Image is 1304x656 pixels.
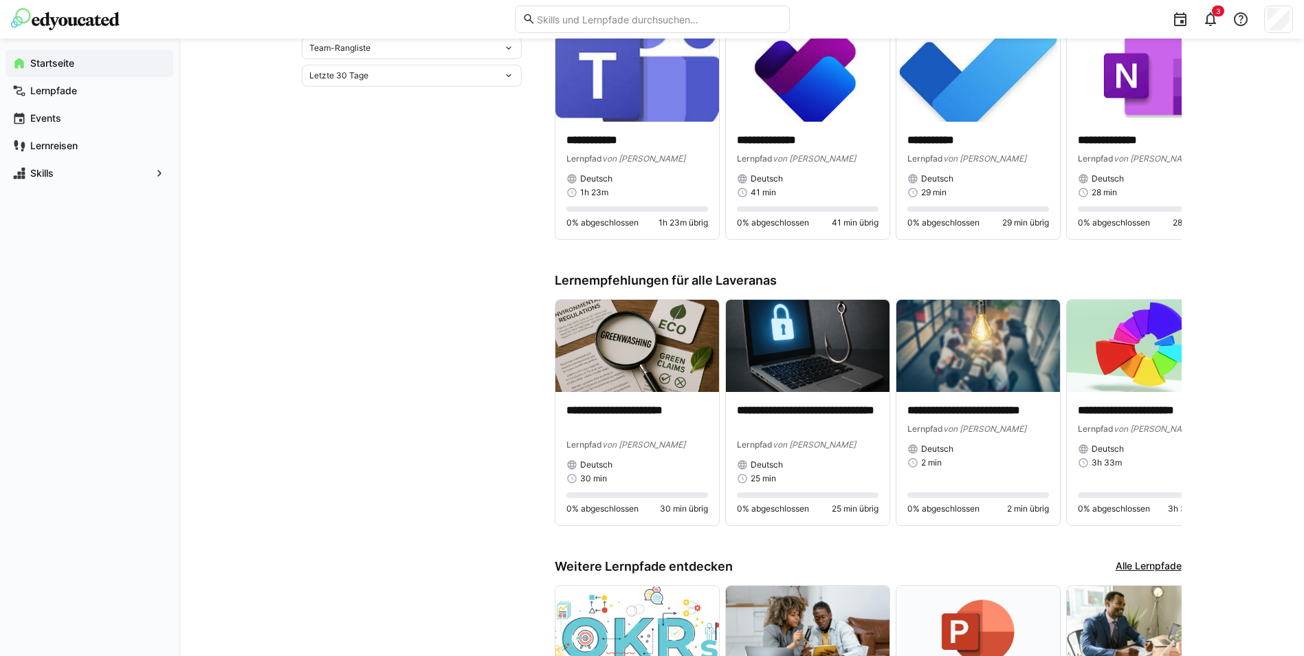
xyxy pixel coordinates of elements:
span: von [PERSON_NAME] [602,439,685,450]
span: von [PERSON_NAME] [1114,153,1197,164]
a: Alle Lernpfade [1116,559,1182,574]
span: 0% abgeschlossen [566,503,639,514]
span: Lernpfad [907,153,943,164]
span: 2 min übrig [1007,503,1049,514]
span: von [PERSON_NAME] [1114,424,1197,434]
span: 29 min übrig [1002,217,1049,228]
h3: Lernempfehlungen für alle Laveranas [555,273,1182,288]
span: Lernpfad [737,153,773,164]
span: 0% abgeschlossen [907,503,980,514]
span: von [PERSON_NAME] [773,439,856,450]
span: Lernpfad [1078,153,1114,164]
span: Lernpfad [737,439,773,450]
span: 2 min [921,457,942,468]
img: image [1067,300,1230,392]
span: 1h 23m übrig [659,217,708,228]
h3: Weitere Lernpfade entdecken [555,559,733,574]
span: Lernpfad [566,153,602,164]
span: Deutsch [921,444,953,455]
span: 30 min [580,473,607,484]
img: image [726,30,889,122]
span: 0% abgeschlossen [1078,217,1150,228]
span: Letzte 30 Tage [309,70,368,81]
span: 41 min [751,187,776,198]
span: Deutsch [751,459,783,470]
span: 25 min [751,473,776,484]
span: von [PERSON_NAME] [943,424,1026,434]
img: image [1067,30,1230,122]
span: 25 min übrig [832,503,878,514]
span: Team-Rangliste [309,43,371,54]
span: 3h 33m [1092,457,1122,468]
span: 41 min übrig [832,217,878,228]
span: 28 min übrig [1173,217,1219,228]
span: Lernpfad [566,439,602,450]
img: image [555,300,719,392]
img: image [896,30,1060,122]
span: von [PERSON_NAME] [943,153,1026,164]
span: Lernpfad [1078,424,1114,434]
span: 3 [1216,7,1220,15]
img: image [726,300,889,392]
span: 0% abgeschlossen [1078,503,1150,514]
span: Deutsch [1092,444,1124,455]
span: 29 min [921,187,947,198]
span: Deutsch [1092,173,1124,184]
span: von [PERSON_NAME] [773,153,856,164]
span: Deutsch [580,173,612,184]
span: Lernpfad [907,424,943,434]
span: 0% abgeschlossen [737,217,809,228]
span: 30 min übrig [660,503,708,514]
span: 3h 33m übrig [1168,503,1219,514]
img: image [896,300,1060,392]
span: Deutsch [921,173,953,184]
img: image [555,30,719,122]
span: 0% abgeschlossen [566,217,639,228]
span: 28 min [1092,187,1117,198]
span: von [PERSON_NAME] [602,153,685,164]
span: 0% abgeschlossen [907,217,980,228]
input: Skills und Lernpfade durchsuchen… [535,13,782,25]
span: Deutsch [580,459,612,470]
span: 1h 23m [580,187,608,198]
span: Deutsch [751,173,783,184]
span: 0% abgeschlossen [737,503,809,514]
